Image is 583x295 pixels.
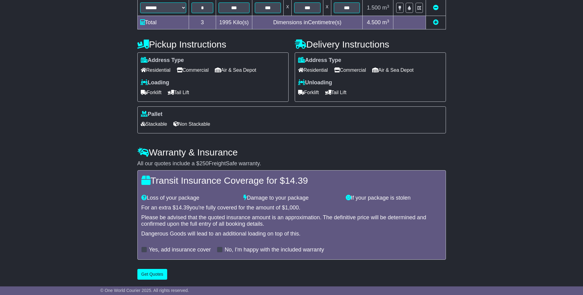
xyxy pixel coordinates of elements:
span: 1,000 [285,205,299,211]
span: m [382,5,389,11]
span: 250 [199,160,209,167]
span: Air & Sea Depot [215,65,256,75]
span: 14.39 [285,175,308,186]
label: Address Type [141,57,184,64]
label: Address Type [298,57,341,64]
span: 1995 [219,19,231,25]
td: Dimensions in Centimetre(s) [252,16,363,29]
span: Residential [298,65,328,75]
div: Dangerous Goods will lead to an additional loading on top of this. [141,231,442,237]
span: 1.500 [367,5,381,11]
span: 14.39 [176,205,190,211]
span: 4.500 [367,19,381,25]
span: m [382,19,389,25]
sup: 3 [387,19,389,23]
div: Damage to your package [240,195,343,201]
a: Remove this item [433,5,439,11]
label: Pallet [141,111,163,118]
h4: Transit Insurance Coverage for $ [141,175,442,186]
h4: Pickup Instructions [137,39,289,49]
label: Yes, add insurance cover [149,247,211,253]
button: Get Quotes [137,269,167,280]
span: Air & Sea Depot [372,65,414,75]
div: If your package is stolen [343,195,445,201]
div: For an extra $ you're fully covered for the amount of $ . [141,205,442,211]
span: Tail Lift [325,88,347,97]
div: Loss of your package [138,195,241,201]
span: Forklift [141,88,162,97]
span: © One World Courier 2025. All rights reserved. [100,288,189,293]
h4: Delivery Instructions [295,39,446,49]
span: Tail Lift [168,88,189,97]
label: No, I'm happy with the included warranty [225,247,324,253]
td: Total [137,16,189,29]
td: 3 [189,16,216,29]
div: Please be advised that the quoted insurance amount is an approximation. The definitive price will... [141,214,442,228]
span: Forklift [298,88,319,97]
span: Non Stackable [173,119,210,129]
span: Stackable [141,119,167,129]
label: Unloading [298,79,332,86]
span: Commercial [177,65,209,75]
td: Kilo(s) [216,16,252,29]
div: All our quotes include a $ FreightSafe warranty. [137,160,446,167]
span: Commercial [334,65,366,75]
span: Residential [141,65,171,75]
h4: Warranty & Insurance [137,147,446,157]
label: Loading [141,79,169,86]
a: Add new item [433,19,439,25]
sup: 3 [387,4,389,9]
